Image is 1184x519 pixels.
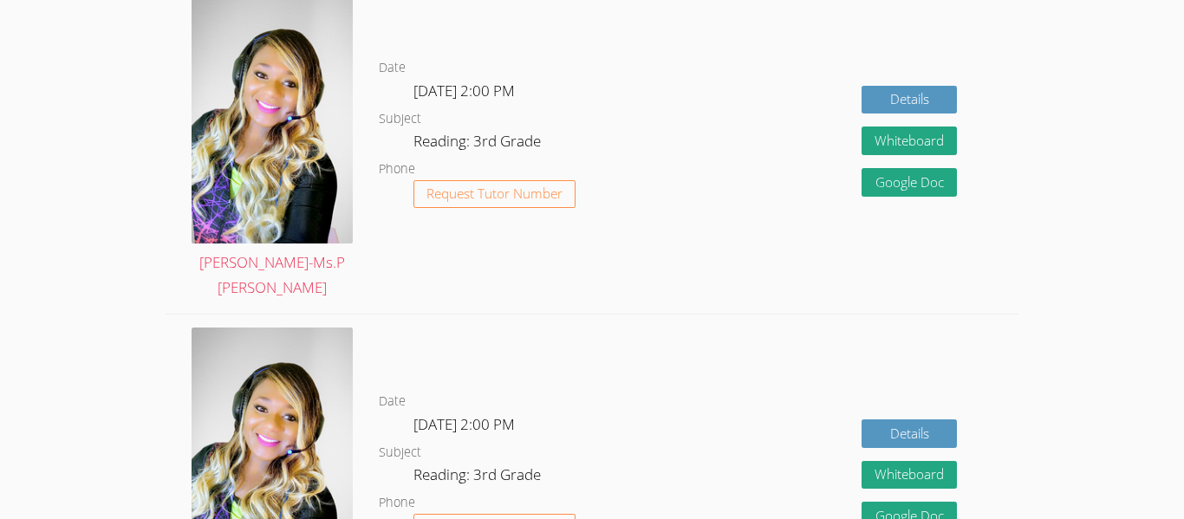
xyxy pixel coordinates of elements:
[862,168,957,197] a: Google Doc
[862,127,957,155] button: Whiteboard
[379,159,415,180] dt: Phone
[413,414,515,434] span: [DATE] 2:00 PM
[862,461,957,490] button: Whiteboard
[379,108,421,130] dt: Subject
[413,81,515,101] span: [DATE] 2:00 PM
[862,86,957,114] a: Details
[379,492,415,514] dt: Phone
[379,442,421,464] dt: Subject
[426,187,563,200] span: Request Tutor Number
[862,419,957,448] a: Details
[413,180,576,209] button: Request Tutor Number
[379,391,406,412] dt: Date
[379,57,406,79] dt: Date
[413,463,544,492] dd: Reading: 3rd Grade
[413,129,544,159] dd: Reading: 3rd Grade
